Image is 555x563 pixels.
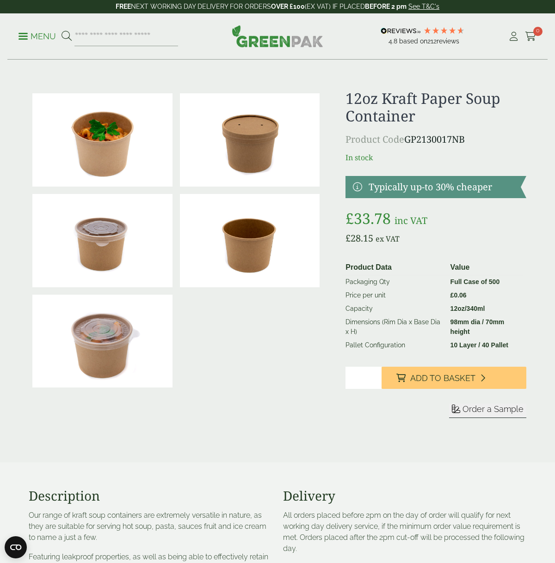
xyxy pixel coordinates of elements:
span: 4.8 [388,37,399,45]
td: Capacity [342,302,446,315]
h3: Description [29,488,272,504]
img: Kraft 12oz With Cardboard Lid [180,93,320,187]
a: 0 [525,30,536,43]
strong: OVER £100 [271,3,305,10]
i: Cart [525,32,536,41]
p: Our range of kraft soup containers are extremely versatile in nature, as they are suitable for se... [29,510,272,543]
strong: 98mm dia / 70mm height [450,318,505,335]
img: Kraft 12oz With Plastic Lid [32,194,173,287]
i: My Account [508,32,519,41]
span: £ [450,291,454,299]
a: See T&C's [408,3,439,10]
span: 0 [533,27,543,36]
bdi: 0.06 [450,291,467,299]
img: Kraft 12oz [180,194,320,287]
span: £ [345,208,354,228]
img: Kraft 12oz With Pasta [32,93,173,187]
p: All orders placed before 2pm on the day of order will qualify for next working day delivery servi... [283,510,526,554]
td: Pallet Configuration [342,339,446,352]
img: REVIEWS.io [381,28,421,34]
th: Value [447,260,523,275]
bdi: 28.15 [345,232,373,244]
span: reviews [437,37,459,45]
span: ex VAT [376,234,400,244]
span: Order a Sample [462,404,524,414]
span: inc VAT [395,214,427,227]
button: Add to Basket [382,367,526,389]
bdi: 33.78 [345,208,391,228]
a: Menu [18,31,56,40]
button: Open CMP widget [5,536,27,558]
strong: BEFORE 2 pm [365,3,407,10]
div: 4.79 Stars [423,26,465,35]
span: Based on [399,37,427,45]
p: GP2130017NB [345,133,526,146]
strong: Full Case of 500 [450,278,500,285]
strong: 10 Layer / 40 Pallet [450,341,508,349]
h1: 12oz Kraft Paper Soup Container [345,90,526,125]
td: Price per unit [342,289,446,302]
td: Packaging Qty [342,275,446,289]
p: Menu [18,31,56,42]
td: Dimensions (Rim Dia x Base Dia x H) [342,315,446,339]
img: GreenPak Supplies [232,25,323,47]
img: Kraft 12oz With Pasta And Lid [32,295,173,388]
strong: 12oz/340ml [450,305,485,312]
span: Add to Basket [410,373,475,383]
span: Product Code [345,133,404,145]
p: In stock [345,152,526,163]
strong: FREE [116,3,131,10]
span: £ [345,232,351,244]
span: 212 [427,37,437,45]
h3: Delivery [283,488,526,504]
button: Order a Sample [449,404,526,418]
th: Product Data [342,260,446,275]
